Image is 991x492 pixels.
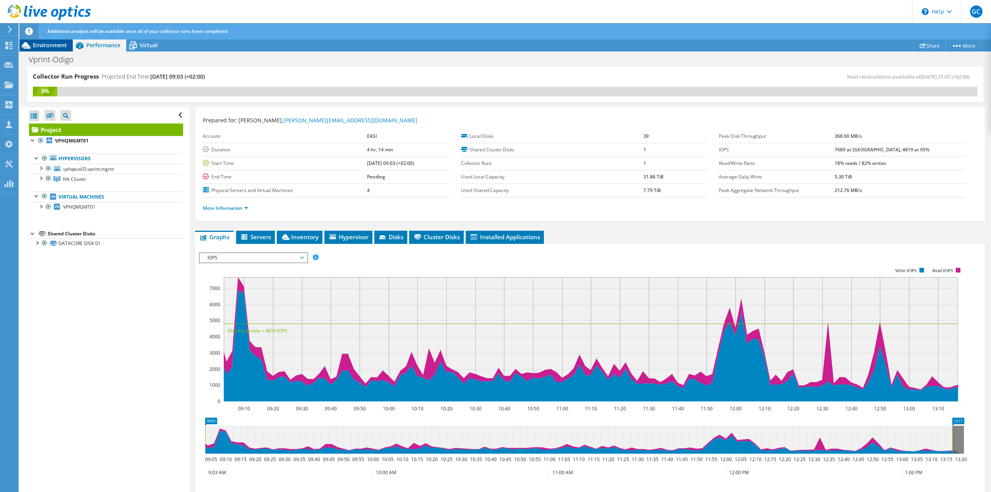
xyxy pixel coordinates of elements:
text: 11:50 [701,405,713,412]
text: 11:55 [705,456,717,463]
text: 12:40 [845,405,857,412]
label: Prepared for: [203,117,237,124]
a: HA Cluster [29,174,183,184]
text: 12:10 [749,456,761,463]
text: 5000 [209,317,220,324]
text: 10:05 [382,456,394,463]
text: 11:10 [573,456,585,463]
svg: \n [922,8,929,15]
text: 11:40 [661,456,673,463]
text: 13:10 [932,405,944,412]
b: 368.90 MB/s [835,133,862,139]
text: 10:35 [470,456,482,463]
label: Account [203,132,367,140]
text: 2000 [209,366,220,372]
text: 11:45 [676,456,688,463]
span: Environment [33,41,67,49]
a: [PERSON_NAME][EMAIL_ADDRESS][DOMAIN_NAME] [283,117,417,124]
text: 09:40 [325,405,337,412]
span: GC [970,5,982,18]
text: 13:10 [926,456,938,463]
text: 12:00 [730,405,742,412]
b: 4 [367,187,370,194]
a: VPHQMGMT01 [29,136,183,146]
a: vphqesx03.vprint.mgmt [29,164,183,174]
b: 4 hr, 14 min [367,146,393,153]
text: 10:10 [396,456,408,463]
text: 0 [218,398,220,405]
label: Read/Write Ratio [719,159,835,167]
a: VPHQMGMT01 [29,202,183,212]
text: 11:00 [544,456,556,463]
text: 12:15 [764,456,776,463]
text: 09:40 [308,456,320,463]
text: 11:10 [585,405,597,412]
text: 12:20 [779,456,791,463]
text: 09:20 [249,456,261,463]
text: 12:45 [852,456,864,463]
div: Shared Cluster Disks [48,229,183,238]
label: Start Time [203,159,367,167]
div: 3% [33,87,57,95]
text: 10:50 [527,405,539,412]
label: Shared Cluster Disks [461,146,643,154]
text: 10:00 [367,456,379,463]
a: DATACORE DISK 01 [29,238,183,249]
text: 11:50 [691,456,703,463]
text: 11:00 [556,405,568,412]
b: [DATE] 09:03 (+02:00) [367,160,414,166]
span: Inventory [281,233,319,241]
label: Physical Servers and Virtual Machines [203,187,367,194]
b: 1 [643,146,646,153]
a: Project [29,123,183,136]
span: [DATE] 09:03 (+02:00) [150,73,205,80]
text: 10:10 [411,405,423,412]
text: 13:20 [955,456,967,463]
label: Average Daily Write [719,173,835,181]
b: 1 [643,160,646,166]
text: 4000 [209,333,220,340]
text: 12:20 [787,405,799,412]
text: 3000 [209,350,220,356]
span: Next recalculation available at [847,73,974,80]
text: 10:00 [383,405,395,412]
text: 12:25 [794,456,806,463]
text: 11:30 [632,456,644,463]
span: vphqesx03.vprint.mgmt [63,166,114,172]
text: 10:20 [441,405,453,412]
span: Performance [86,41,120,49]
text: 12:00 [720,456,732,463]
text: 09:10 [220,456,232,463]
text: 11:05 [558,456,570,463]
text: 11:40 [672,405,684,412]
text: 11:20 [602,456,614,463]
b: 39 [643,133,649,139]
text: 09:35 [293,456,305,463]
b: 7689 at [GEOGRAPHIC_DATA], 4819 at 95% [835,146,929,153]
h1: Vprint-Odigo [25,55,86,64]
b: 7.79 TiB [643,187,661,194]
span: HA Cluster [63,176,86,182]
label: Used Shared Capacity [461,187,643,194]
text: 09:55 [352,456,364,463]
text: 09:30 [296,405,308,412]
text: Read IOPS [933,268,953,273]
b: EASI [367,133,377,139]
b: Pending [367,173,385,180]
label: Used Local Capacity [461,173,643,181]
span: Additional analysis will be available once all of your collector runs have completed. [47,28,228,34]
text: 12:10 [759,405,771,412]
text: 10:15 [411,456,423,463]
text: 12:55 [881,456,893,463]
text: 13:15 [940,456,952,463]
text: 11:35 [646,456,658,463]
a: More Information [203,205,248,211]
b: VPHQMGMT01 [55,137,89,144]
text: 12:30 [808,456,820,463]
text: 09:30 [279,456,291,463]
text: 10:55 [529,456,541,463]
h4: Projected End Time: [102,72,205,81]
text: 09:15 [235,456,247,463]
a: Virtual Machines [29,192,183,202]
label: Local Disks [461,132,643,140]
